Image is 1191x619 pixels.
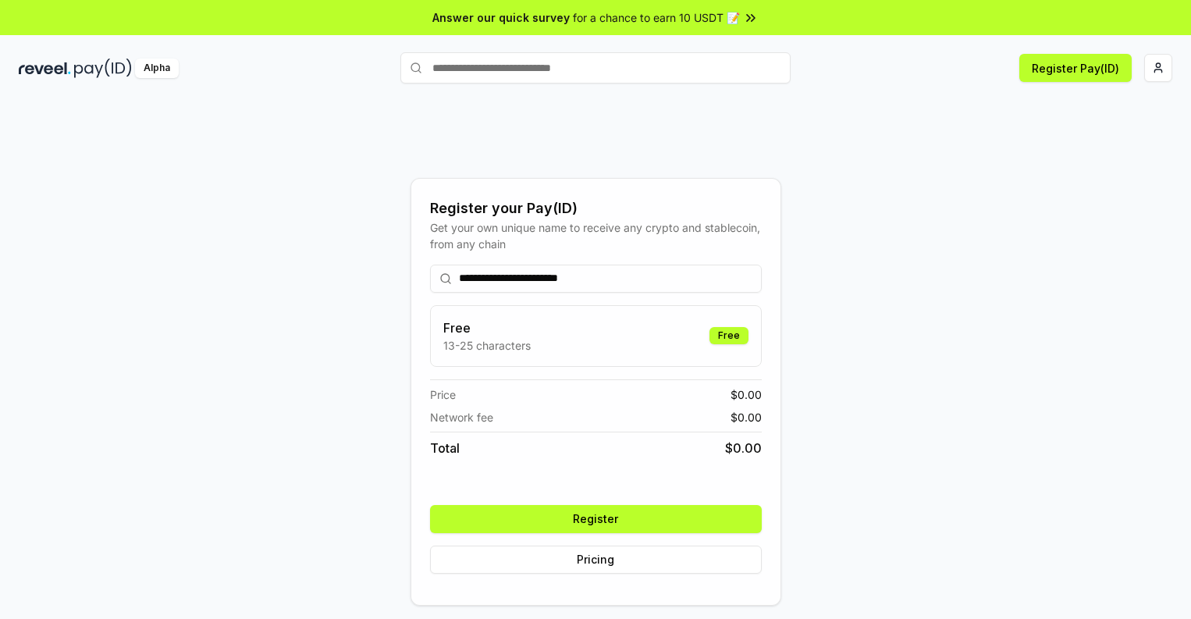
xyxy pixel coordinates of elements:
[19,59,71,78] img: reveel_dark
[432,9,570,26] span: Answer our quick survey
[430,439,460,457] span: Total
[74,59,132,78] img: pay_id
[731,409,762,425] span: $ 0.00
[135,59,179,78] div: Alpha
[430,219,762,252] div: Get your own unique name to receive any crypto and stablecoin, from any chain
[725,439,762,457] span: $ 0.00
[430,409,493,425] span: Network fee
[430,546,762,574] button: Pricing
[443,318,531,337] h3: Free
[573,9,740,26] span: for a chance to earn 10 USDT 📝
[1019,54,1132,82] button: Register Pay(ID)
[430,197,762,219] div: Register your Pay(ID)
[430,386,456,403] span: Price
[731,386,762,403] span: $ 0.00
[709,327,748,344] div: Free
[430,505,762,533] button: Register
[443,337,531,354] p: 13-25 characters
